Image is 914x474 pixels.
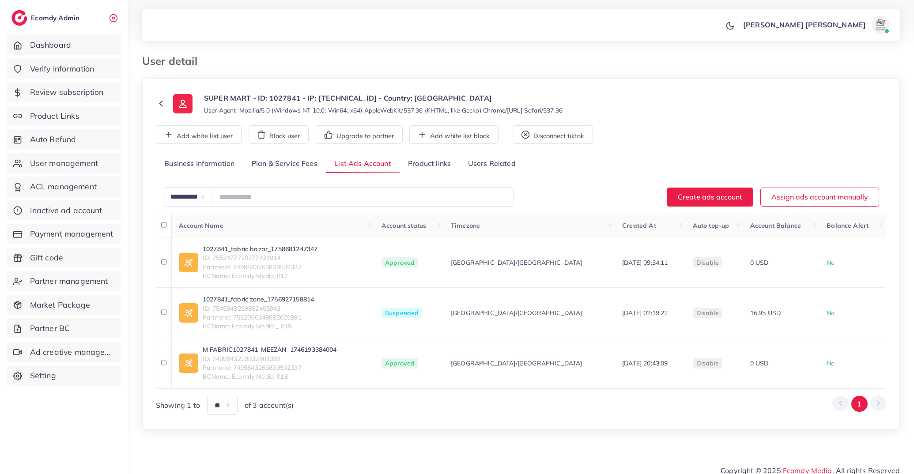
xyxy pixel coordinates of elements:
[409,125,499,144] button: Add white list block
[872,16,889,34] img: avatar
[203,313,314,322] span: PartnerId: 7532056349082025991
[696,309,719,317] span: disable
[696,359,719,367] span: disable
[179,354,198,373] img: ic-ad-info.7fc67b75.svg
[7,59,121,79] a: Verify information
[7,271,121,291] a: Partner management
[622,309,668,317] span: [DATE] 02:19:22
[30,346,115,358] span: Ad creative management
[30,299,90,311] span: Market Package
[750,309,781,317] span: 16.95 USD
[30,87,104,98] span: Review subscription
[30,252,63,263] span: Gift code
[513,125,593,144] button: Disconnect tiktok
[203,245,317,253] a: 1027841_fabric bazar_1758681247347
[30,275,108,287] span: Partner management
[203,363,337,372] span: PartnerId: 7499843263839502337
[451,359,582,368] span: [GEOGRAPHIC_DATA]/[GEOGRAPHIC_DATA]
[30,205,102,216] span: Inactive ad account
[400,154,459,173] a: Product links
[31,14,82,22] h2: Ecomdy Admin
[451,222,480,229] span: Timezone
[203,345,337,354] a: M FABRIC1027841_MEEZAN_1746193384004
[156,154,243,173] a: Business Information
[7,365,121,386] a: Setting
[381,308,422,318] span: Suspended
[30,228,113,240] span: Payment management
[827,222,869,229] span: Balance Alert
[7,129,121,150] a: Auto Refund
[696,259,719,267] span: disable
[7,318,121,339] a: Partner BC
[738,16,893,34] a: [PERSON_NAME] [PERSON_NAME]avatar
[30,323,70,334] span: Partner BC
[381,257,418,268] span: Approved
[326,154,400,173] a: List Ads Account
[760,188,879,207] button: Assign ads account manually
[179,222,223,229] span: Account Name
[7,248,121,268] a: Gift code
[11,10,27,26] img: logo
[622,259,668,267] span: [DATE] 09:34:11
[832,396,886,412] ul: Pagination
[203,295,314,304] a: 1027841_fabric zone_1756927158814
[203,304,314,313] span: ID: 7545943259852455943
[316,125,403,144] button: Upgrade to partner
[7,342,121,362] a: Ad creative management
[827,259,835,267] span: No
[203,372,337,381] span: BCName: Ecomdy Media_018
[459,154,524,173] a: Users Related
[204,106,563,115] small: User Agent: Mozilla/5.0 (Windows NT 10.0; Win64; x64) AppleWebKit/537.36 (KHTML, like Gecko) Chro...
[30,181,97,192] span: ACL management
[203,271,317,280] span: BCName: Ecomdy Media_017
[451,308,582,317] span: [GEOGRAPHIC_DATA]/[GEOGRAPHIC_DATA]
[30,370,56,381] span: Setting
[381,222,426,229] span: Account status
[7,295,121,315] a: Market Package
[249,125,309,144] button: Block user
[622,359,668,367] span: [DATE] 20:43:09
[622,222,656,229] span: Created At
[179,303,198,323] img: ic-ad-info.7fc67b75.svg
[7,82,121,102] a: Review subscription
[667,188,753,207] button: Create ads account
[451,258,582,267] span: [GEOGRAPHIC_DATA]/[GEOGRAPHIC_DATA]
[30,158,98,169] span: User management
[156,125,242,144] button: Add white list user
[243,154,326,173] a: Plan & Service Fees
[245,400,294,410] span: of 3 account(s)
[7,153,121,173] a: User management
[204,93,563,103] p: SUPER MART - ID: 1027841 - IP: [TECHNICAL_ID] - Country: [GEOGRAPHIC_DATA]
[7,200,121,221] a: Inactive ad account
[381,358,418,369] span: Approved
[7,35,121,55] a: Dashboard
[203,354,337,363] span: ID: 7499843229932601362
[693,222,729,229] span: Auto top-up
[30,63,94,75] span: Verify information
[173,94,193,113] img: ic-user-info.36bf1079.svg
[203,253,317,262] span: ID: 7553477720777424914
[30,134,76,145] span: Auto Refund
[30,39,71,51] span: Dashboard
[11,10,82,26] a: logoEcomdy Admin
[851,396,868,412] button: Go to page 1
[7,177,121,197] a: ACL management
[203,322,314,331] span: BCName: Ecomdy Media _ 019
[142,55,204,68] h3: User detail
[179,253,198,272] img: ic-ad-info.7fc67b75.svg
[203,263,317,271] span: PartnerId: 7499843263839502337
[750,359,769,367] span: 0 USD
[750,259,769,267] span: 0 USD
[30,110,79,122] span: Product Links
[750,222,801,229] span: Account Balance
[827,359,835,367] span: No
[7,224,121,244] a: Payment management
[827,309,835,317] span: No
[7,106,121,126] a: Product Links
[743,19,866,30] p: [PERSON_NAME] [PERSON_NAME]
[156,400,200,410] span: Showing 1 to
